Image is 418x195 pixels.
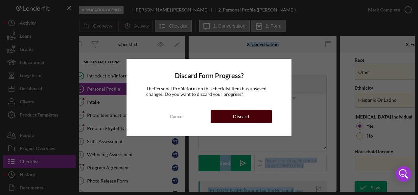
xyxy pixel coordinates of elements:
button: Cancel [146,110,207,123]
div: Open Intercom Messenger [396,166,411,182]
button: Discard [211,110,272,123]
div: Discard [233,110,249,123]
h4: Discard Form Progress? [146,72,272,79]
div: Cancel [170,110,184,123]
span: The Personal Profile form on this checklist item has unsaved changes. Do you want to discard your... [146,86,267,97]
